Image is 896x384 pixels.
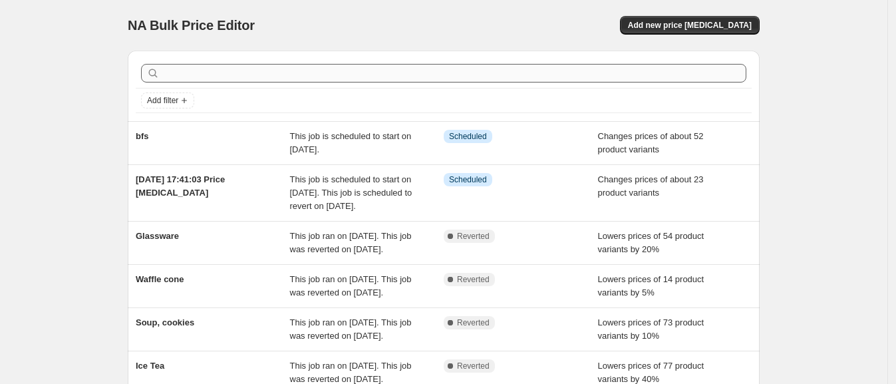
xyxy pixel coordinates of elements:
[598,174,704,198] span: Changes prices of about 23 product variants
[598,317,704,341] span: Lowers prices of 73 product variants by 10%
[136,361,164,371] span: Ice Tea
[128,18,255,33] span: NA Bulk Price Editor
[457,231,490,242] span: Reverted
[136,274,184,284] span: Waffle cone
[290,274,412,297] span: This job ran on [DATE]. This job was reverted on [DATE].
[457,274,490,285] span: Reverted
[136,231,179,241] span: Glassware
[290,317,412,341] span: This job ran on [DATE]. This job was reverted on [DATE].
[290,361,412,384] span: This job ran on [DATE]. This job was reverted on [DATE].
[457,317,490,328] span: Reverted
[449,174,487,185] span: Scheduled
[628,20,752,31] span: Add new price [MEDICAL_DATA]
[598,361,704,384] span: Lowers prices of 77 product variants by 40%
[290,131,412,154] span: This job is scheduled to start on [DATE].
[598,231,704,254] span: Lowers prices of 54 product variants by 20%
[136,174,225,198] span: [DATE] 17:41:03 Price [MEDICAL_DATA]
[290,231,412,254] span: This job ran on [DATE]. This job was reverted on [DATE].
[136,131,149,141] span: bfs
[136,317,194,327] span: Soup, cookies
[141,93,194,108] button: Add filter
[147,95,178,106] span: Add filter
[598,274,704,297] span: Lowers prices of 14 product variants by 5%
[457,361,490,371] span: Reverted
[598,131,704,154] span: Changes prices of about 52 product variants
[449,131,487,142] span: Scheduled
[290,174,412,211] span: This job is scheduled to start on [DATE]. This job is scheduled to revert on [DATE].
[620,16,760,35] button: Add new price [MEDICAL_DATA]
